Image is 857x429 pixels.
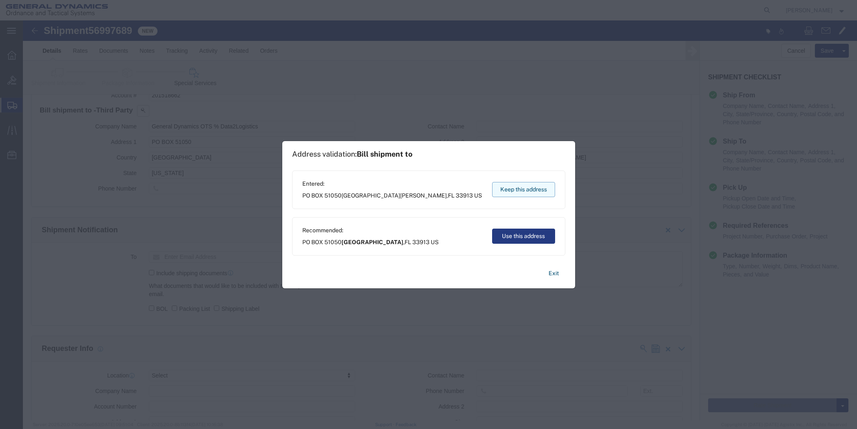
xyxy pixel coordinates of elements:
[492,182,555,197] button: Keep this address
[302,180,482,188] span: Entered:
[431,239,439,245] span: US
[405,239,411,245] span: FL
[302,238,439,247] span: PO BOX 51050 ,
[357,150,412,158] span: Bill shipment to
[412,239,430,245] span: 33913
[456,192,473,199] span: 33913
[342,192,447,199] span: [GEOGRAPHIC_DATA][PERSON_NAME]
[542,266,565,281] button: Exit
[302,191,482,200] span: PO BOX 51050 ,
[448,192,454,199] span: FL
[492,229,555,244] button: Use this address
[302,226,439,235] span: Recommended:
[342,239,403,245] span: [GEOGRAPHIC_DATA]
[292,150,412,159] h1: Address validation:
[474,192,482,199] span: US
